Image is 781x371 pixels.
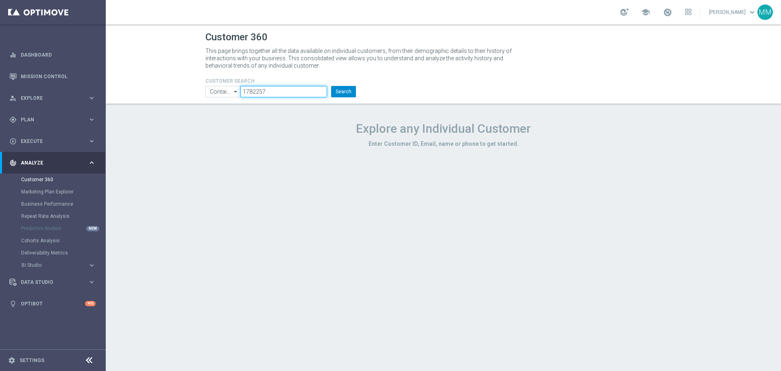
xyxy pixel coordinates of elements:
div: Analyze [9,159,88,167]
i: lightbulb [9,300,17,307]
div: Repeat Rate Analysis [21,210,105,222]
button: Search [331,86,356,97]
span: school [641,8,650,17]
a: Optibot [21,293,85,314]
div: Optibot [9,293,96,314]
a: Mission Control [21,66,96,87]
span: Data Studio [21,280,88,285]
div: Explore [9,94,88,102]
button: BI Studio keyboard_arrow_right [21,262,96,268]
div: Marketing Plan Explorer [21,186,105,198]
div: Predictive Models [21,222,105,235]
span: Explore [21,96,88,101]
span: BI Studio [22,263,80,268]
h3: Enter Customer ID, Email, name or phone to get started. [205,140,681,147]
h4: CUSTOMER SEARCH [205,78,356,84]
i: play_circle_outline [9,138,17,145]
button: lightbulb Optibot +10 [9,301,96,307]
div: MM [757,4,773,20]
div: BI Studio [22,263,88,268]
input: Contains [205,86,240,97]
span: Execute [21,139,88,144]
button: play_circle_outline Execute keyboard_arrow_right [9,138,96,145]
div: Deliverability Metrics [21,247,105,259]
a: Marketing Plan Explorer [21,189,85,195]
div: Customer 360 [21,173,105,186]
div: Cohorts Analysis [21,235,105,247]
a: [PERSON_NAME]keyboard_arrow_down [708,6,757,18]
button: equalizer Dashboard [9,52,96,58]
a: Settings [20,358,44,363]
i: track_changes [9,159,17,167]
h1: Customer 360 [205,31,681,43]
div: Data Studio [9,279,88,286]
a: Cohorts Analysis [21,237,85,244]
button: person_search Explore keyboard_arrow_right [9,95,96,101]
button: gps_fixed Plan keyboard_arrow_right [9,116,96,123]
i: equalizer [9,51,17,59]
i: keyboard_arrow_right [88,278,96,286]
div: Plan [9,116,88,123]
button: Mission Control [9,73,96,80]
i: person_search [9,94,17,102]
i: keyboard_arrow_right [88,159,96,167]
a: Dashboard [21,44,96,66]
a: Customer 360 [21,176,85,183]
div: Dashboard [9,44,96,66]
div: Business Performance [21,198,105,210]
a: Deliverability Metrics [21,250,85,256]
div: +10 [85,301,96,306]
span: Plan [21,117,88,122]
span: keyboard_arrow_down [748,8,757,17]
input: Enter CID, Email, name or phone [240,86,327,97]
a: Repeat Rate Analysis [21,213,85,220]
div: NEW [86,226,99,231]
i: settings [8,357,15,364]
i: keyboard_arrow_right [88,94,96,102]
div: BI Studio [21,259,105,271]
h1: Explore any Individual Customer [205,121,681,136]
i: keyboard_arrow_right [88,261,96,269]
button: track_changes Analyze keyboard_arrow_right [9,160,96,166]
button: Data Studio keyboard_arrow_right [9,279,96,285]
i: gps_fixed [9,116,17,123]
span: Analyze [21,160,88,165]
a: Business Performance [21,201,85,207]
div: Execute [9,138,88,145]
i: arrow_drop_down [232,86,240,97]
p: This page brings together all the data available on individual customers, from their demographic ... [205,47,519,69]
i: keyboard_arrow_right [88,137,96,145]
i: keyboard_arrow_right [88,116,96,123]
div: Mission Control [9,66,96,87]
